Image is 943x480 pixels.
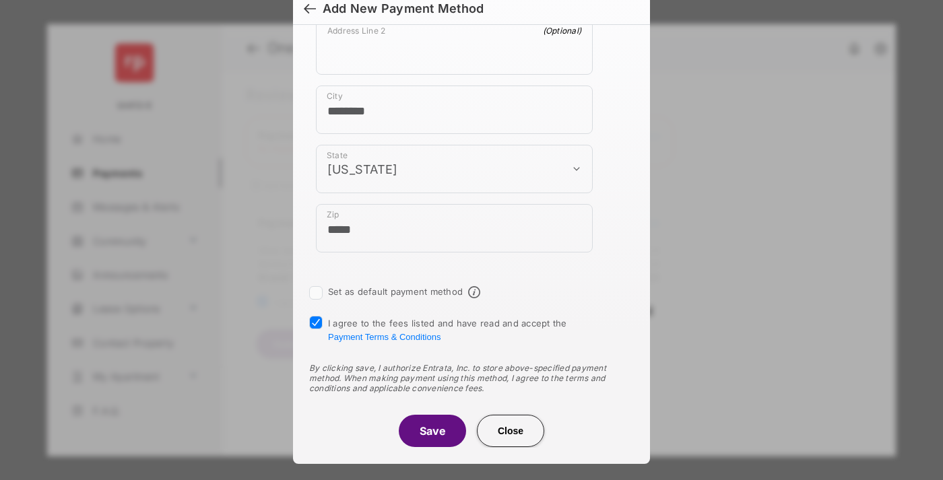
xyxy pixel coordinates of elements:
[328,286,463,297] label: Set as default payment method
[316,20,593,75] div: payment_method_screening[postal_addresses][addressLine2]
[316,204,593,252] div: payment_method_screening[postal_addresses][postalCode]
[328,318,567,342] span: I agree to the fees listed and have read and accept the
[316,85,593,134] div: payment_method_screening[postal_addresses][locality]
[323,1,484,16] div: Add New Payment Method
[316,145,593,193] div: payment_method_screening[postal_addresses][administrativeArea]
[328,332,441,342] button: I agree to the fees listed and have read and accept the
[309,363,634,393] div: By clicking save, I authorize Entrata, Inc. to store above-specified payment method. When making ...
[477,415,544,447] button: Close
[399,415,466,447] button: Save
[468,286,480,298] span: Default payment method info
